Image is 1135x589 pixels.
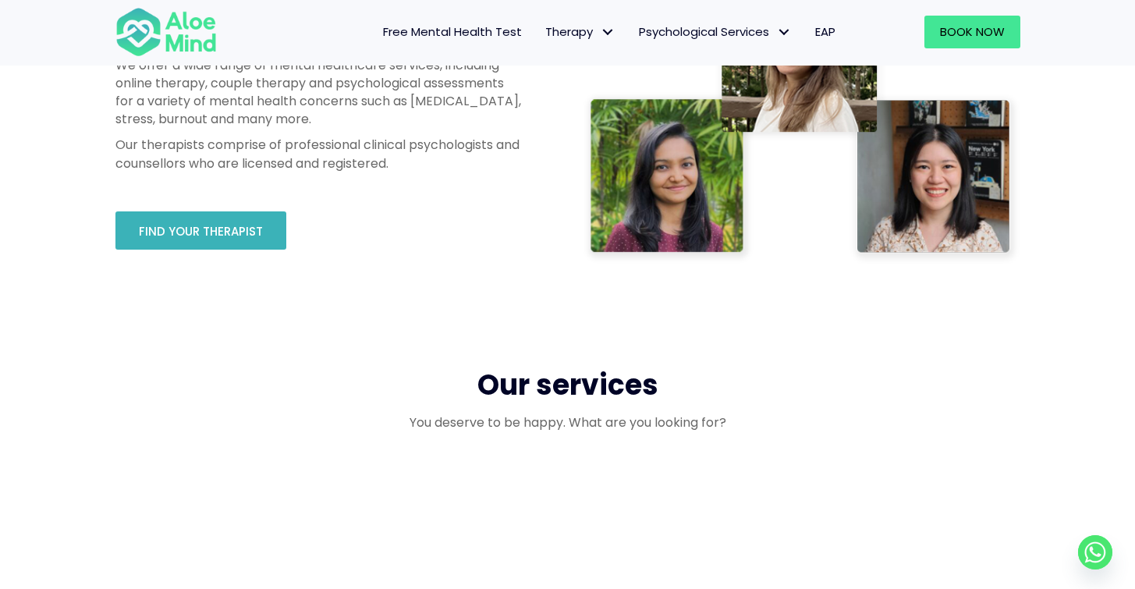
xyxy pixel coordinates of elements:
[924,16,1020,48] a: Book Now
[639,23,792,40] span: Psychological Services
[534,16,627,48] a: TherapyTherapy: submenu
[383,23,522,40] span: Free Mental Health Test
[940,23,1005,40] span: Book Now
[545,23,615,40] span: Therapy
[627,16,803,48] a: Psychological ServicesPsychological Services: submenu
[237,16,847,48] nav: Menu
[803,16,847,48] a: EAP
[115,56,521,129] p: We offer a wide range of mental healthcare services, including online therapy, couple therapy and...
[773,21,796,44] span: Psychological Services: submenu
[477,365,658,405] span: Our services
[115,6,217,58] img: Aloe mind Logo
[597,21,619,44] span: Therapy: submenu
[815,23,835,40] span: EAP
[139,223,263,240] span: Find your therapist
[371,16,534,48] a: Free Mental Health Test
[1078,535,1112,569] a: Whatsapp
[115,413,1020,431] p: You deserve to be happy. What are you looking for?
[115,211,286,250] a: Find your therapist
[115,136,521,172] p: Our therapists comprise of professional clinical psychologists and counsellors who are licensed a...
